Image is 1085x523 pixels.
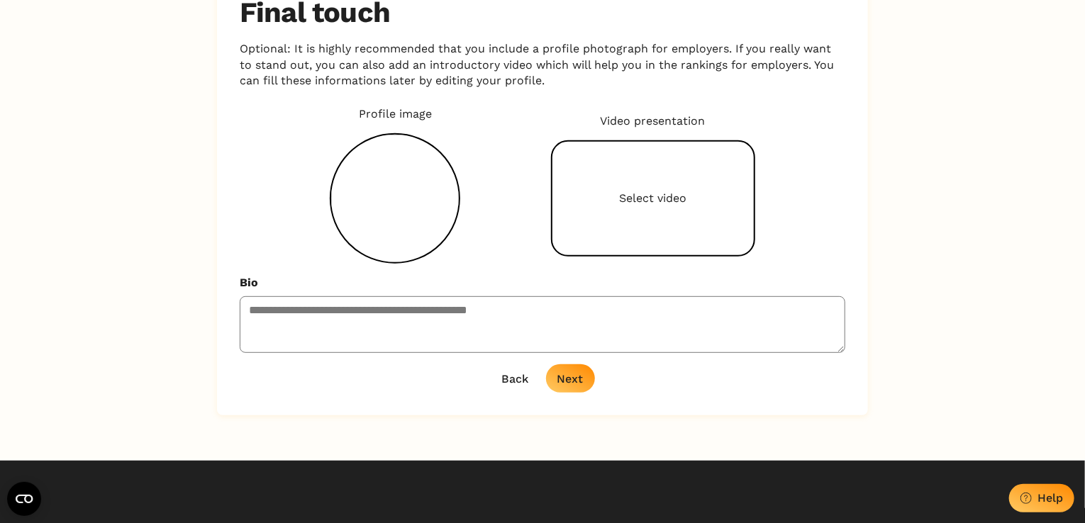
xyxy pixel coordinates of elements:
[7,482,41,516] button: Open CMP widget
[240,41,845,89] p: Optional: It is highly recommended that you include a profile photograph for employers. If you re...
[601,113,706,129] p: Video presentation
[359,106,432,122] p: Profile image
[1009,484,1074,512] button: Help
[331,135,459,262] img: b9be9524-616a-487f-b775-46ba28728908
[1037,491,1063,505] div: Help
[546,364,595,393] button: Next
[240,275,834,291] label: Bio
[491,364,540,393] button: Back
[557,372,584,386] div: Next
[502,372,529,386] div: Back
[619,191,686,206] p: Select video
